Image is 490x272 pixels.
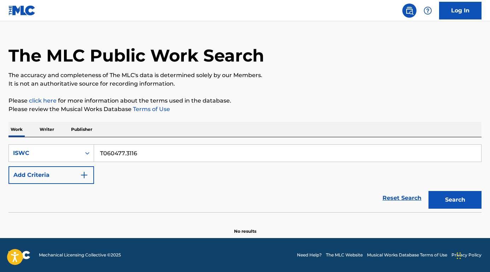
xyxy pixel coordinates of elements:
[367,252,447,258] a: Musical Works Database Terms of Use
[132,106,170,112] a: Terms of Use
[439,2,482,19] a: Log In
[326,252,363,258] a: The MLC Website
[455,238,490,272] iframe: Chat Widget
[37,122,56,137] p: Writer
[8,45,264,66] h1: The MLC Public Work Search
[8,80,482,88] p: It is not an authoritative source for recording information.
[8,97,482,105] p: Please for more information about the terms used in the database.
[8,251,30,259] img: logo
[29,97,57,104] a: click here
[405,6,414,15] img: search
[451,252,482,258] a: Privacy Policy
[39,252,121,258] span: Mechanical Licensing Collective © 2025
[8,105,482,114] p: Please review the Musical Works Database
[421,4,435,18] div: Help
[13,149,77,157] div: ISWC
[297,252,322,258] a: Need Help?
[455,238,490,272] div: Widget de chat
[8,166,94,184] button: Add Criteria
[8,5,36,16] img: MLC Logo
[424,6,432,15] img: help
[8,122,25,137] p: Work
[80,171,88,179] img: 9d2ae6d4665cec9f34b9.svg
[402,4,416,18] a: Public Search
[428,191,482,209] button: Search
[379,190,425,206] a: Reset Search
[8,71,482,80] p: The accuracy and completeness of The MLC's data is determined solely by our Members.
[69,122,94,137] p: Publisher
[8,144,482,212] form: Search Form
[234,220,256,235] p: No results
[457,245,461,266] div: Glisser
